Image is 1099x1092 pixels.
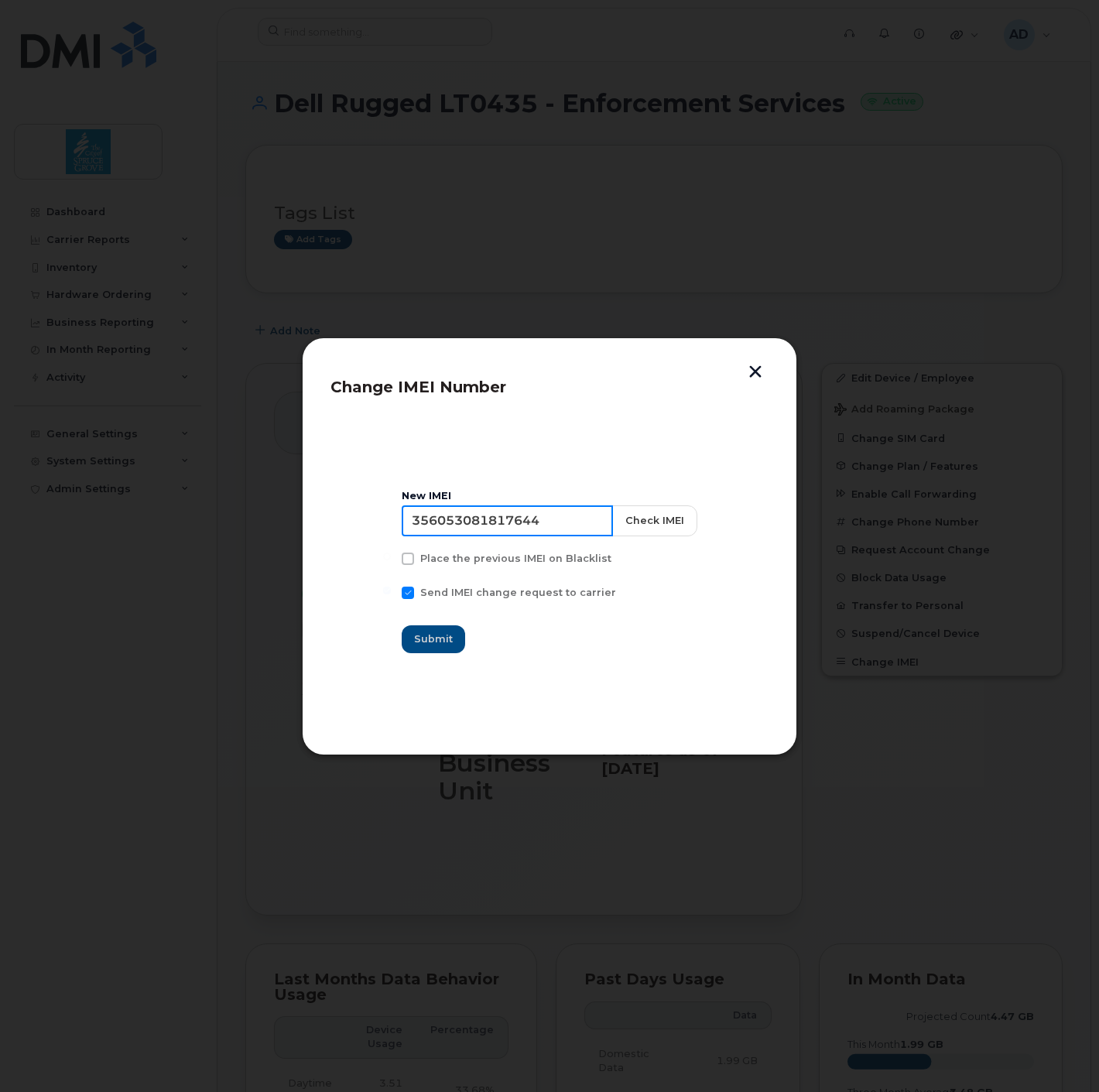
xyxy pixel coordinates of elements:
[420,553,611,564] span: Place the previous IMEI on Blacklist
[402,490,697,502] div: New IMEI
[420,587,616,598] span: Send IMEI change request to carrier
[330,378,506,396] span: Change IMEI Number
[383,553,391,560] input: Place the previous IMEI on Blacklist
[402,625,465,653] button: Submit
[414,632,453,646] span: Submit
[612,505,697,536] button: Check IMEI
[383,587,391,594] input: Send IMEI change request to carrier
